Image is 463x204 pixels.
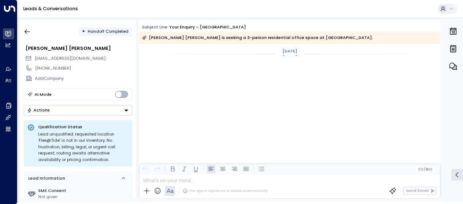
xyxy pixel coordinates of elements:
[88,28,128,34] span: Handoff Completed
[26,175,65,181] div: Lead Information
[35,75,132,82] div: AddCompany
[280,47,300,55] div: [DATE]
[416,166,435,172] button: Cc|Bcc
[142,34,373,41] div: [PERSON_NAME] [PERSON_NAME] is seeking a 3-person residential office space at [GEOGRAPHIC_DATA].
[142,24,169,30] span: Subject Line:
[141,165,150,173] button: Undo
[24,105,132,115] button: Actions
[23,5,78,12] a: Leads & Conversations
[183,188,268,193] div: The agent signature is added automatically
[25,45,132,52] div: [PERSON_NAME] [PERSON_NAME]
[153,165,162,173] button: Redo
[24,105,132,115] div: Button group with a nested menu
[35,55,106,62] span: missrwh@gmail.com
[35,91,52,98] div: AI Mode
[35,65,132,71] div: [PHONE_NUMBER]
[82,26,85,37] div: •
[418,167,432,171] span: Cc Bcc
[27,107,50,113] div: Actions
[38,188,130,194] label: SMS Consent
[38,124,128,130] p: Qualification Status
[424,167,425,171] span: |
[38,131,128,163] div: Lead unqualified: requested location 'Flex@Tide' is not in our inventory. No frustration, billing...
[35,55,106,61] span: [EMAIL_ADDRESS][DOMAIN_NAME]
[38,194,130,200] div: Not given
[169,24,246,30] div: Your enquiry - [GEOGRAPHIC_DATA]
